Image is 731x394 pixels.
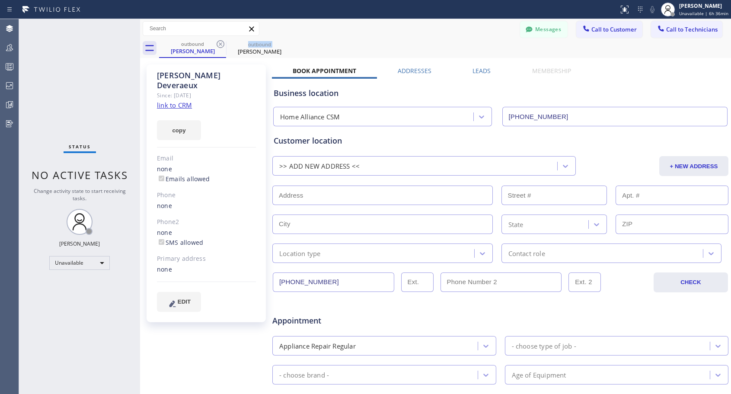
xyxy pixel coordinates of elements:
[157,175,210,183] label: Emails allowed
[157,101,192,109] a: link to CRM
[157,154,256,163] div: Email
[654,272,728,292] button: CHECK
[666,26,718,33] span: Call to Technicians
[227,41,292,48] div: outbound
[659,156,728,176] button: + NEW ADDRESS
[616,215,728,234] input: ZIP
[646,3,658,16] button: Mute
[520,21,568,38] button: Messages
[157,238,203,247] label: SMS allowed
[512,370,566,380] div: Age of Equipment
[272,186,493,205] input: Address
[616,186,728,205] input: Apt. #
[32,168,128,182] span: No active tasks
[532,67,571,75] label: Membership
[501,186,607,205] input: Street #
[34,187,126,202] span: Change activity state to start receiving tasks.
[512,341,576,351] div: - choose type of job -
[568,272,601,292] input: Ext. 2
[143,22,259,35] input: Search
[273,272,394,292] input: Phone Number
[272,315,423,327] span: Appointment
[157,254,256,264] div: Primary address
[178,298,191,305] span: EDIT
[401,272,434,292] input: Ext.
[280,112,340,122] div: Home Alliance CSM
[227,48,292,55] div: [PERSON_NAME]
[159,239,164,245] input: SMS allowed
[160,47,225,55] div: [PERSON_NAME]
[157,70,256,90] div: [PERSON_NAME] Deveraeux
[576,21,642,38] button: Call to Customer
[274,87,727,99] div: Business location
[279,248,321,258] div: Location type
[160,41,225,47] div: outbound
[293,67,356,75] label: Book Appointment
[279,161,360,171] div: >> ADD NEW ADDRESS <<
[398,67,431,75] label: Addresses
[157,217,256,227] div: Phone2
[157,292,201,312] button: EDIT
[59,240,100,247] div: [PERSON_NAME]
[157,190,256,200] div: Phone
[651,21,722,38] button: Call to Technicians
[508,248,545,258] div: Contact role
[274,135,727,147] div: Customer location
[227,38,292,58] div: Michelle Dix
[502,107,728,126] input: Phone Number
[508,219,524,229] div: State
[157,228,256,248] div: none
[157,120,201,140] button: copy
[160,38,225,57] div: Patrick Deveraeux
[157,90,256,100] div: Since: [DATE]
[157,164,256,184] div: none
[441,272,562,292] input: Phone Number 2
[591,26,637,33] span: Call to Customer
[279,370,329,380] div: - choose brand -
[279,341,356,351] div: Appliance Repair Regular
[157,265,256,275] div: none
[679,10,728,16] span: Unavailable | 6h 36min
[157,201,256,211] div: none
[159,176,164,181] input: Emails allowed
[679,2,728,10] div: [PERSON_NAME]
[472,67,491,75] label: Leads
[69,144,91,150] span: Status
[272,215,493,234] input: City
[49,256,110,270] div: Unavailable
